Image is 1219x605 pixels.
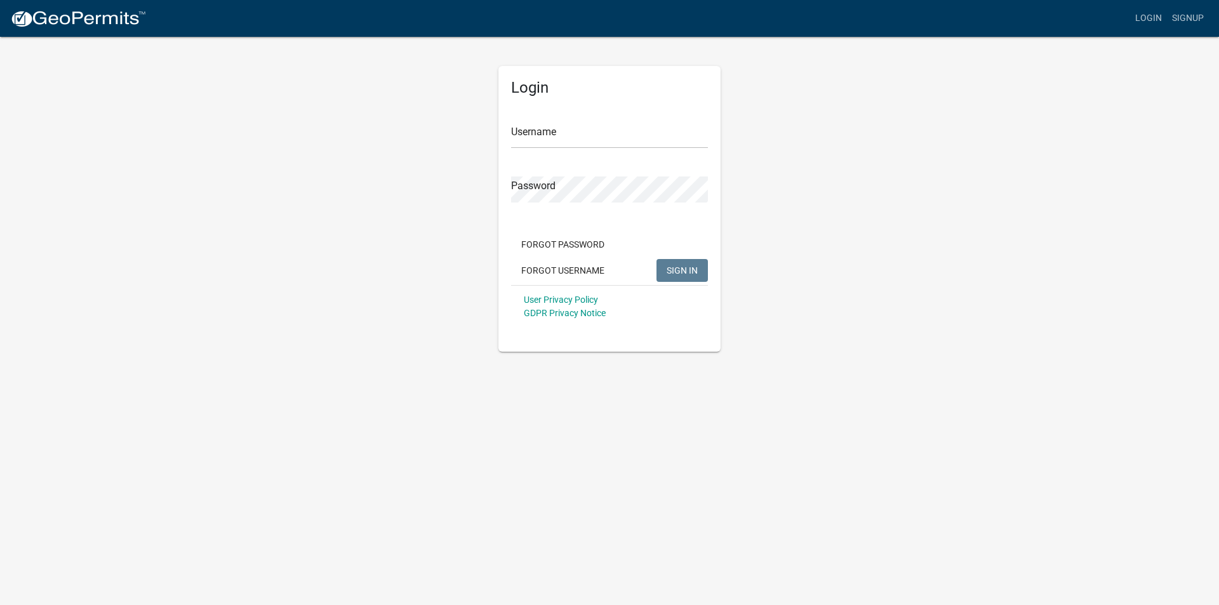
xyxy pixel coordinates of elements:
a: Login [1130,6,1167,30]
button: SIGN IN [656,259,708,282]
span: SIGN IN [667,265,698,275]
h5: Login [511,79,708,97]
a: GDPR Privacy Notice [524,308,606,318]
button: Forgot Password [511,233,615,256]
a: User Privacy Policy [524,295,598,305]
button: Forgot Username [511,259,615,282]
a: Signup [1167,6,1209,30]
